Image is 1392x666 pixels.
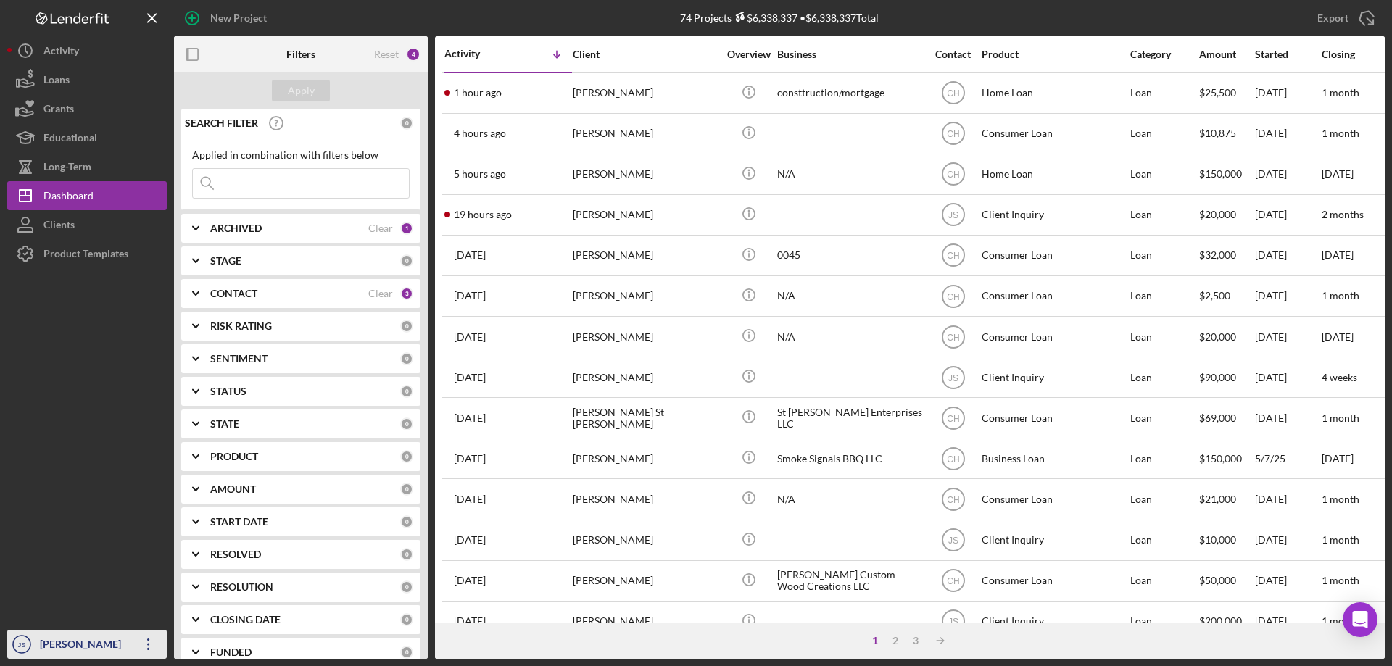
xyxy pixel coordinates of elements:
[1130,74,1198,112] div: Loan
[573,521,718,559] div: [PERSON_NAME]
[777,439,922,478] div: Smoke Signals BBQ LLC
[680,12,879,24] div: 74 Projects • $6,338,337 Total
[777,562,922,600] div: [PERSON_NAME] Custom Wood Creations LLC
[1255,115,1320,153] div: [DATE]
[906,635,926,646] div: 3
[982,521,1127,559] div: Client Inquiry
[1255,196,1320,234] div: [DATE]
[192,149,410,161] div: Applied in combination with filters below
[1255,562,1320,600] div: [DATE]
[454,168,506,180] time: 2025-09-22 15:27
[573,236,718,275] div: [PERSON_NAME]
[1322,86,1359,99] time: 1 month
[7,152,167,181] button: Long-Term
[7,65,167,94] button: Loans
[732,12,797,24] div: $6,338,337
[573,602,718,641] div: [PERSON_NAME]
[1255,49,1320,60] div: Started
[721,49,776,60] div: Overview
[1130,236,1198,275] div: Loan
[777,236,922,275] div: 0045
[1130,115,1198,153] div: Loan
[454,87,502,99] time: 2025-09-22 18:45
[210,516,268,528] b: START DATE
[948,617,958,627] text: JS
[210,222,262,234] b: ARCHIVED
[7,94,167,123] a: Grants
[1255,155,1320,193] div: [DATE]
[400,352,413,365] div: 0
[7,123,167,152] button: Educational
[454,290,486,301] time: 2025-09-19 01:51
[1322,249,1354,261] time: [DATE]
[777,74,922,112] div: consttruction/mortgage
[982,399,1127,437] div: Consumer Loan
[1130,521,1198,559] div: Loan
[1255,358,1320,396] div: [DATE]
[573,49,718,60] div: Client
[1255,74,1320,112] div: [DATE]
[1303,4,1385,33] button: Export
[7,239,167,268] button: Product Templates
[777,399,922,437] div: St [PERSON_NAME] Enterprises LLC
[400,117,413,130] div: 0
[43,210,75,243] div: Clients
[400,548,413,561] div: 0
[573,74,718,112] div: [PERSON_NAME]
[454,575,486,586] time: 2025-09-12 16:04
[1322,412,1359,424] time: 1 month
[865,635,885,646] div: 1
[947,495,959,505] text: CH
[454,615,486,627] time: 2025-09-12 14:33
[1130,399,1198,437] div: Loan
[288,80,315,101] div: Apply
[454,412,486,424] time: 2025-09-18 00:13
[272,80,330,101] button: Apply
[1199,371,1236,383] span: $90,000
[1199,574,1236,586] span: $50,000
[1199,493,1236,505] span: $21,000
[400,646,413,659] div: 0
[573,277,718,315] div: [PERSON_NAME]
[368,222,393,234] div: Clear
[210,614,281,625] b: CLOSING DATE
[1322,330,1354,343] time: [DATE]
[1317,4,1348,33] div: Export
[573,155,718,193] div: [PERSON_NAME]
[1199,49,1254,60] div: Amount
[1130,480,1198,518] div: Loan
[454,534,486,546] time: 2025-09-15 15:15
[947,251,959,261] text: CH
[1255,317,1320,356] div: [DATE]
[982,602,1127,641] div: Client Inquiry
[1130,196,1198,234] div: Loan
[43,123,97,156] div: Educational
[1199,615,1242,627] span: $200,000
[1322,371,1357,383] time: 4 weeks
[947,170,959,180] text: CH
[573,115,718,153] div: [PERSON_NAME]
[982,49,1127,60] div: Product
[982,562,1127,600] div: Consumer Loan
[454,372,486,383] time: 2025-09-18 12:30
[947,413,959,423] text: CH
[7,181,167,210] button: Dashboard
[1322,208,1364,220] time: 2 months
[1130,358,1198,396] div: Loan
[400,417,413,430] div: 0
[1130,277,1198,315] div: Loan
[926,49,980,60] div: Contact
[210,288,257,299] b: CONTACT
[947,129,959,139] text: CH
[210,581,273,593] b: RESOLUTION
[400,580,413,594] div: 0
[1322,167,1354,180] time: [DATE]
[210,646,252,658] b: FUNDED
[185,117,258,129] b: SEARCH FILTER
[947,454,959,464] text: CH
[1199,167,1242,180] span: $150,000
[400,613,413,626] div: 0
